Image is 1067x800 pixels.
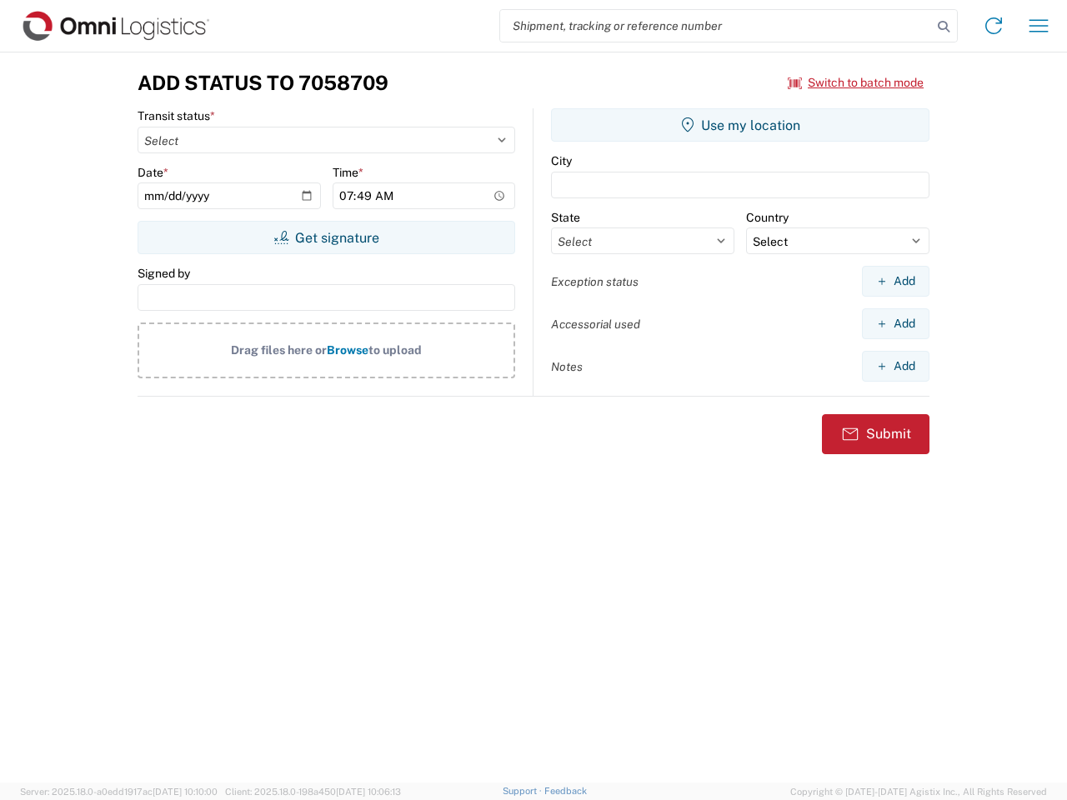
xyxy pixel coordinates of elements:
[327,343,368,357] span: Browse
[862,308,929,339] button: Add
[790,784,1047,799] span: Copyright © [DATE]-[DATE] Agistix Inc., All Rights Reserved
[333,165,363,180] label: Time
[788,69,924,97] button: Switch to batch mode
[153,787,218,797] span: [DATE] 10:10:00
[862,266,929,297] button: Add
[138,71,388,95] h3: Add Status to 7058709
[551,153,572,168] label: City
[368,343,422,357] span: to upload
[551,274,639,289] label: Exception status
[500,10,932,42] input: Shipment, tracking or reference number
[862,351,929,382] button: Add
[225,787,401,797] span: Client: 2025.18.0-198a450
[138,221,515,254] button: Get signature
[551,317,640,332] label: Accessorial used
[503,786,544,796] a: Support
[551,108,929,142] button: Use my location
[336,787,401,797] span: [DATE] 10:06:13
[231,343,327,357] span: Drag files here or
[138,165,168,180] label: Date
[20,787,218,797] span: Server: 2025.18.0-a0edd1917ac
[138,266,190,281] label: Signed by
[544,786,587,796] a: Feedback
[138,108,215,123] label: Transit status
[746,210,789,225] label: Country
[551,359,583,374] label: Notes
[551,210,580,225] label: State
[822,414,929,454] button: Submit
